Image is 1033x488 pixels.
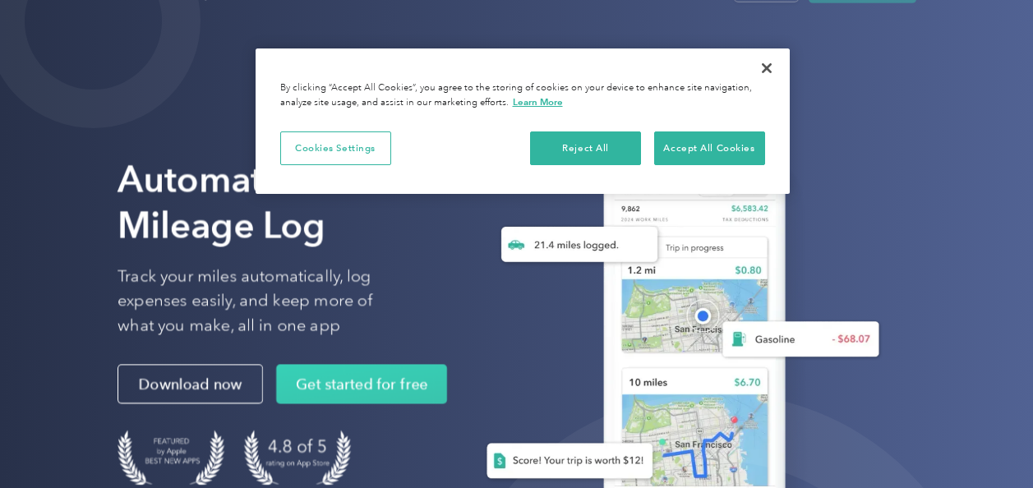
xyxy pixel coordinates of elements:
button: Reject All [530,131,641,166]
div: Privacy [256,48,790,194]
button: Accept All Cookies [654,131,765,166]
a: Get started for free [276,365,447,404]
p: Track your miles automatically, log expenses easily, and keep more of what you make, all in one app [118,265,411,338]
div: By clicking “Accept All Cookies”, you agree to the storing of cookies on your device to enhance s... [280,81,765,110]
img: Badge for Featured by Apple Best New Apps [118,430,224,486]
strong: Automate Your Mileage Log [118,157,367,246]
button: Close [749,50,785,86]
img: 4.9 out of 5 stars on the app store [244,430,351,486]
div: Cookie banner [256,48,790,194]
a: Download now [118,365,263,404]
button: Cookies Settings [280,131,391,166]
a: More information about your privacy, opens in a new tab [513,96,563,108]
